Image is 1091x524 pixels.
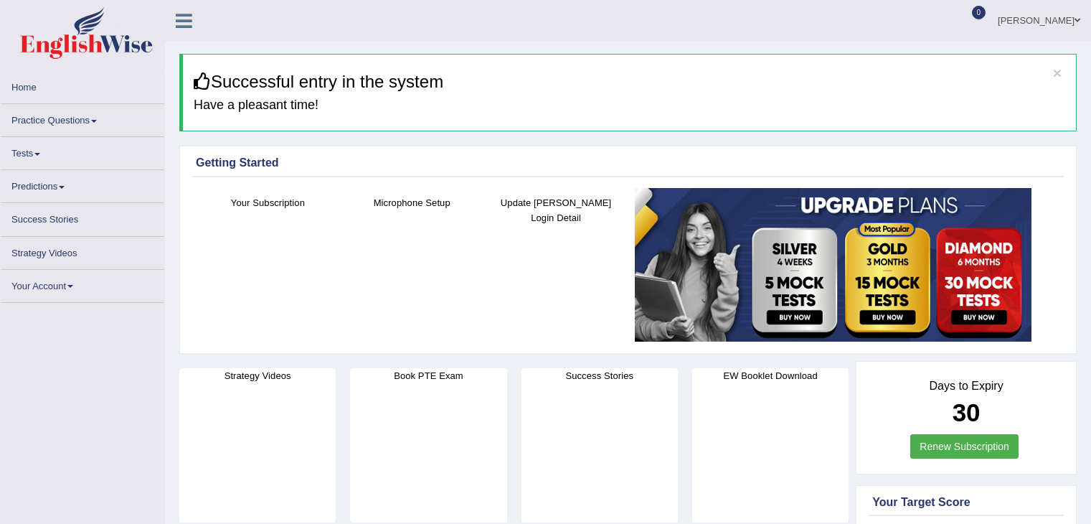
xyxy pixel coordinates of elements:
[350,368,506,383] h4: Book PTE Exam
[347,195,477,210] h4: Microphone Setup
[872,494,1060,511] div: Your Target Score
[953,398,981,426] b: 30
[692,368,849,383] h4: EW Booklet Download
[1,104,164,132] a: Practice Questions
[910,434,1019,459] a: Renew Subscription
[194,98,1065,113] h4: Have a pleasant time!
[635,188,1031,342] img: small5.jpg
[491,195,621,225] h4: Update [PERSON_NAME] Login Detail
[196,154,1060,172] div: Getting Started
[1,137,164,165] a: Tests
[972,6,986,19] span: 0
[203,195,333,210] h4: Your Subscription
[872,380,1060,393] h4: Days to Expiry
[1,203,164,231] a: Success Stories
[1,270,164,298] a: Your Account
[1,71,164,99] a: Home
[194,72,1065,91] h3: Successful entry in the system
[179,368,336,383] h4: Strategy Videos
[1,237,164,265] a: Strategy Videos
[1,170,164,198] a: Predictions
[521,368,678,383] h4: Success Stories
[1053,65,1062,80] button: ×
